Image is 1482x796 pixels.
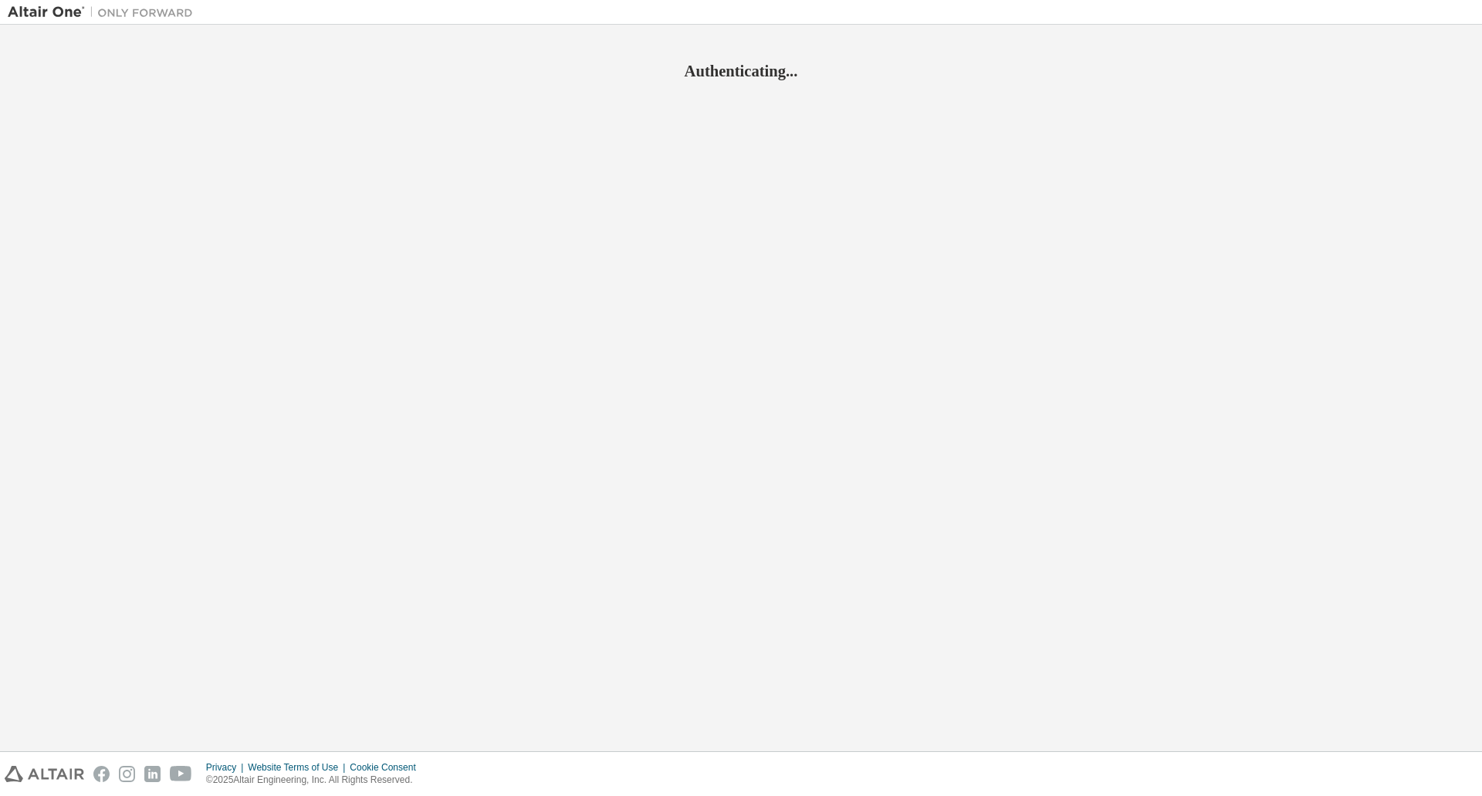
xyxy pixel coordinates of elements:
div: Privacy [206,761,248,774]
img: Altair One [8,5,201,20]
div: Website Terms of Use [248,761,350,774]
h2: Authenticating... [8,61,1474,81]
div: Cookie Consent [350,761,425,774]
p: © 2025 Altair Engineering, Inc. All Rights Reserved. [206,774,425,787]
img: altair_logo.svg [5,766,84,782]
img: linkedin.svg [144,766,161,782]
img: instagram.svg [119,766,135,782]
img: facebook.svg [93,766,110,782]
img: youtube.svg [170,766,192,782]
